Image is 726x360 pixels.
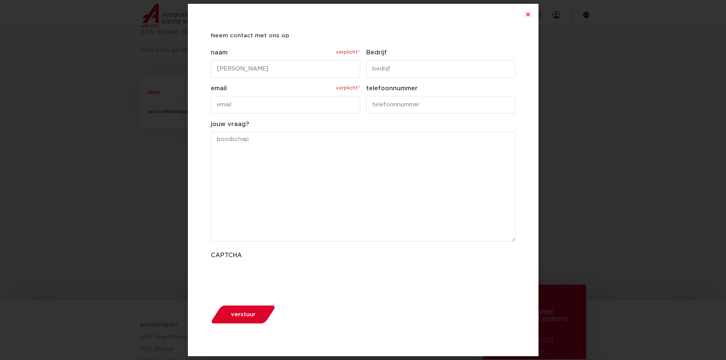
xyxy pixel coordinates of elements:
[211,96,360,114] input: email
[211,48,360,57] label: naam
[211,84,360,93] label: email
[366,84,516,93] label: telefoonnummer
[335,48,360,57] span: verplicht*
[525,11,531,17] a: Close
[366,60,516,78] input: bedrijf
[208,305,278,324] button: verstuur
[211,120,516,129] label: jouw vraag?
[366,96,516,114] input: telefoonnummer
[211,263,327,293] iframe: reCAPTCHA
[211,30,516,42] h5: Neem contact met ons op
[231,312,255,317] span: verstuur
[211,251,516,260] label: CAPTCHA
[211,60,360,78] input: naam
[366,48,516,57] label: Bedrijf
[335,84,360,93] span: verplicht*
